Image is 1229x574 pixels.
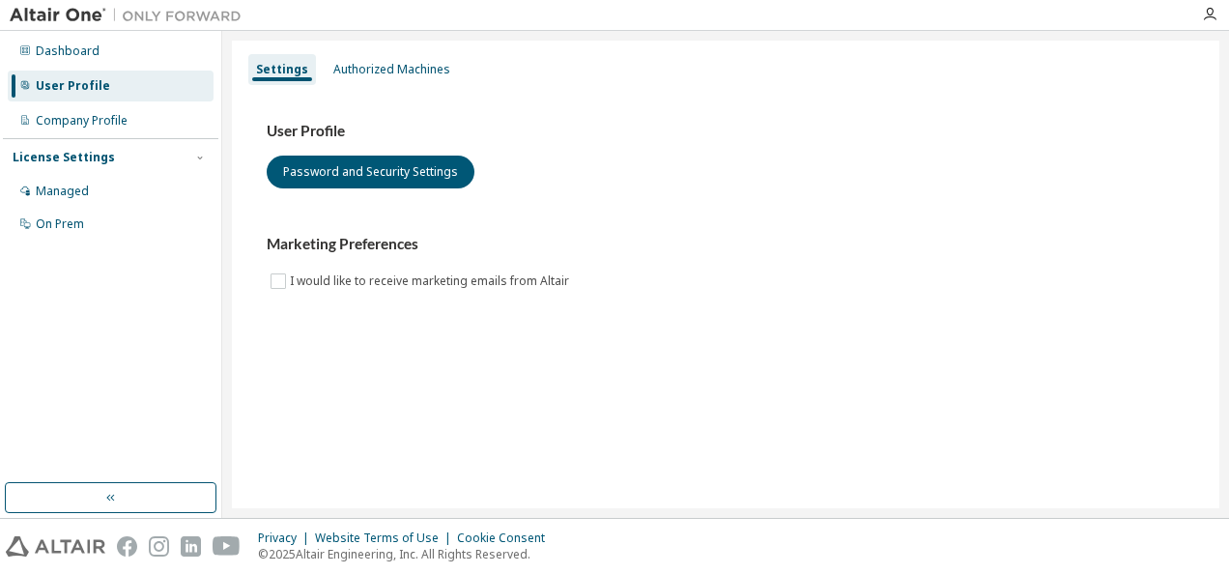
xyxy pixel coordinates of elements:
div: Settings [256,62,308,77]
p: © 2025 Altair Engineering, Inc. All Rights Reserved. [258,546,557,562]
img: altair_logo.svg [6,536,105,557]
img: instagram.svg [149,536,169,557]
img: youtube.svg [213,536,241,557]
img: Altair One [10,6,251,25]
div: Managed [36,184,89,199]
div: On Prem [36,216,84,232]
div: Dashboard [36,43,100,59]
div: User Profile [36,78,110,94]
h3: Marketing Preferences [267,235,1185,254]
h3: User Profile [267,122,1185,141]
div: Privacy [258,531,315,546]
div: Website Terms of Use [315,531,457,546]
div: Cookie Consent [457,531,557,546]
button: Password and Security Settings [267,156,474,188]
img: facebook.svg [117,536,137,557]
label: I would like to receive marketing emails from Altair [290,270,573,293]
div: License Settings [13,150,115,165]
img: linkedin.svg [181,536,201,557]
div: Company Profile [36,113,128,129]
div: Authorized Machines [333,62,450,77]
